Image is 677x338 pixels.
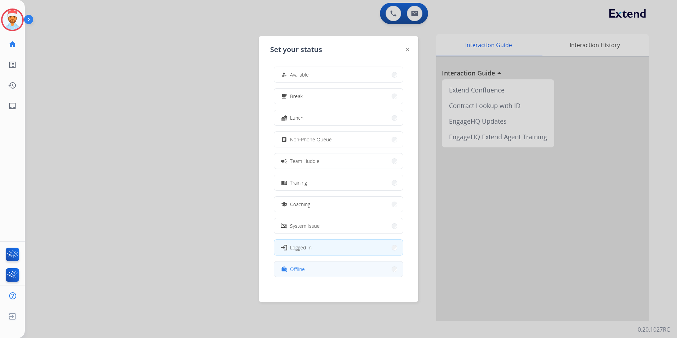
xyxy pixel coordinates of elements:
[290,244,312,251] span: Logged In
[8,61,17,69] mat-icon: list_alt
[274,110,403,125] button: Lunch
[281,93,287,99] mat-icon: free_breakfast
[274,132,403,147] button: Non-Phone Queue
[2,10,22,30] img: avatar
[274,67,403,82] button: Available
[281,115,287,121] mat-icon: fastfood
[406,48,409,51] img: close-button
[290,136,332,143] span: Non-Phone Queue
[290,222,320,230] span: System Issue
[281,136,287,142] mat-icon: assignment
[280,244,288,251] mat-icon: login
[274,197,403,212] button: Coaching
[281,180,287,186] mat-icon: menu_book
[281,223,287,229] mat-icon: phonelink_off
[270,45,322,55] span: Set your status
[281,72,287,78] mat-icon: how_to_reg
[638,325,670,334] p: 0.20.1027RC
[274,153,403,169] button: Team Huddle
[290,201,310,208] span: Coaching
[8,40,17,49] mat-icon: home
[8,81,17,90] mat-icon: history
[290,114,303,122] span: Lunch
[281,266,287,272] mat-icon: work_off
[290,265,305,273] span: Offline
[274,175,403,190] button: Training
[8,102,17,110] mat-icon: inbox
[290,92,303,100] span: Break
[290,71,309,78] span: Available
[281,201,287,207] mat-icon: school
[280,157,288,164] mat-icon: campaign
[274,240,403,255] button: Logged In
[274,261,403,277] button: Offline
[290,179,307,186] span: Training
[290,157,319,165] span: Team Huddle
[274,89,403,104] button: Break
[274,218,403,233] button: System Issue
